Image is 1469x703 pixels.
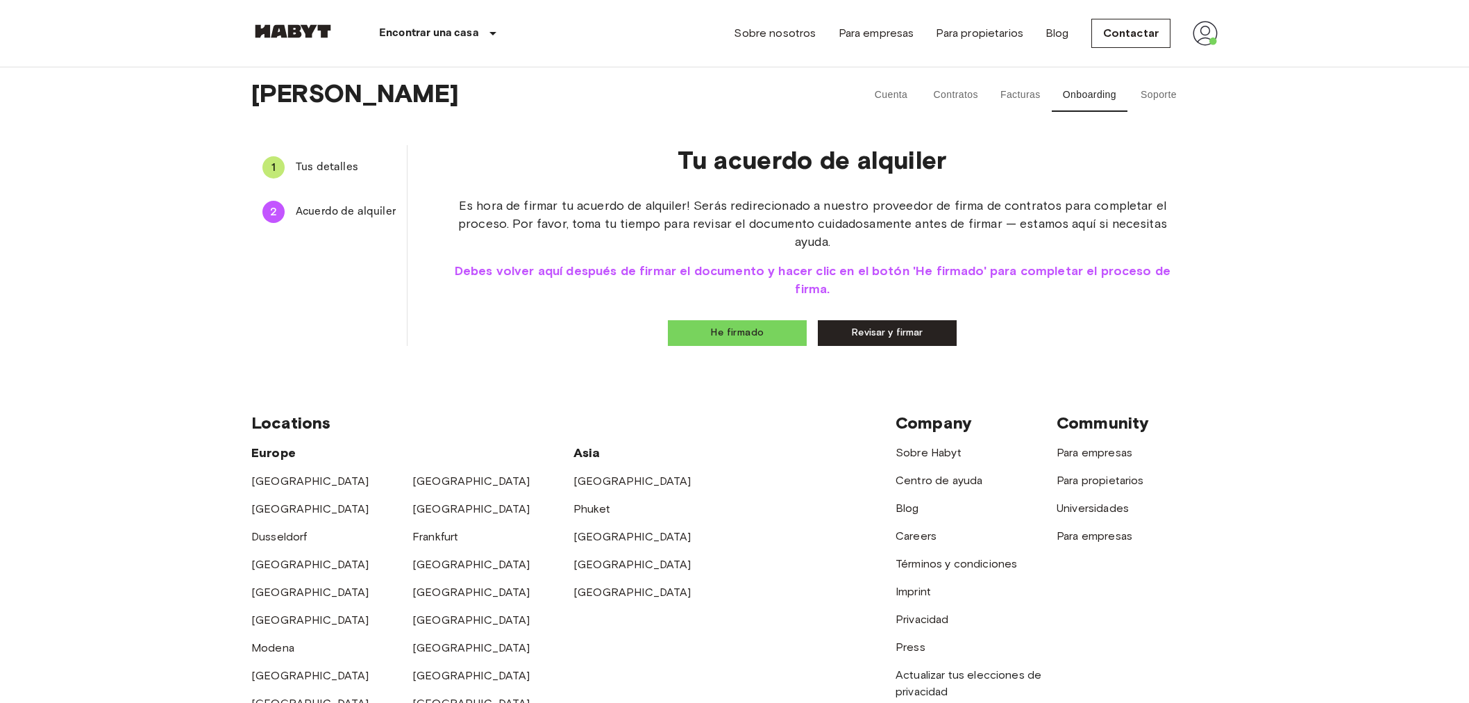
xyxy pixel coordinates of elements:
div: 2 [262,201,285,223]
a: [GEOGRAPHIC_DATA] [251,613,369,627]
a: [GEOGRAPHIC_DATA] [251,474,369,488]
span: Es hora de firmar tu acuerdo de alquiler! Serás redirecionado a nuestro proveedor de firma de con... [452,197,1173,251]
div: 1 [262,156,285,179]
a: Frankfurt [412,530,458,543]
a: Sobre Habyt [896,446,962,459]
a: Actualizar tus elecciones de privacidad [896,668,1041,698]
span: Community [1057,413,1149,433]
a: Para empresas [839,25,914,42]
a: [GEOGRAPHIC_DATA] [573,586,691,599]
span: Locations [251,413,330,433]
button: Soporte [1127,78,1190,112]
a: Para empresas [1057,446,1132,459]
a: [GEOGRAPHIC_DATA] [251,558,369,571]
span: Acuerdo de alquiler [296,204,396,220]
button: Onboarding [1052,78,1127,112]
img: avatar [1193,21,1218,46]
a: [GEOGRAPHIC_DATA] [412,613,530,627]
a: [GEOGRAPHIC_DATA] [412,502,530,515]
a: Careers [896,529,937,543]
a: Para empresas [1057,529,1132,543]
button: Contratos [923,78,989,112]
div: 2Acuerdo de alquiler [251,195,407,229]
a: [GEOGRAPHIC_DATA] [573,474,691,488]
a: Para propietarios [936,25,1023,42]
a: [GEOGRAPHIC_DATA] [573,558,691,571]
button: He firmado [668,320,807,346]
div: 1Tus detalles [251,151,407,184]
a: [GEOGRAPHIC_DATA] [573,530,691,543]
a: Privacidad [896,613,949,626]
a: [GEOGRAPHIC_DATA] [412,669,530,682]
a: Universidades [1057,502,1129,515]
a: Sobre nosotros [734,25,816,42]
span: Tus detalles [296,159,396,176]
span: Debes volver aquí después de firmar el documento y hacer clic en el botón 'He firmado' para compl... [452,262,1173,298]
span: Europe [251,445,296,461]
a: Imprint [896,585,931,598]
a: Contactar [1091,19,1170,48]
span: Company [896,413,972,433]
a: [GEOGRAPHIC_DATA] [251,586,369,599]
a: [GEOGRAPHIC_DATA] [412,586,530,599]
p: Tu acuerdo de alquiler [452,145,1173,174]
a: Phuket [573,502,610,515]
a: Revisar y firmar [818,320,957,346]
a: [GEOGRAPHIC_DATA] [412,558,530,571]
a: Dusseldorf [251,530,308,543]
a: [GEOGRAPHIC_DATA] [412,641,530,654]
img: Habyt [251,24,335,38]
button: Cuenta [860,78,923,112]
a: Blog [1046,25,1069,42]
p: Encontrar una casa [379,25,479,42]
span: [PERSON_NAME] [251,78,821,112]
a: [GEOGRAPHIC_DATA] [412,474,530,488]
a: Centro de ayuda [896,474,982,487]
span: Asia [573,445,601,461]
a: Blog [896,502,919,515]
a: Press [896,640,925,654]
a: Para propietarios [1057,474,1144,487]
a: [GEOGRAPHIC_DATA] [251,502,369,515]
button: Facturas [989,78,1052,112]
a: [GEOGRAPHIC_DATA] [251,669,369,682]
a: Modena [251,641,294,654]
a: Términos y condiciones [896,557,1017,570]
